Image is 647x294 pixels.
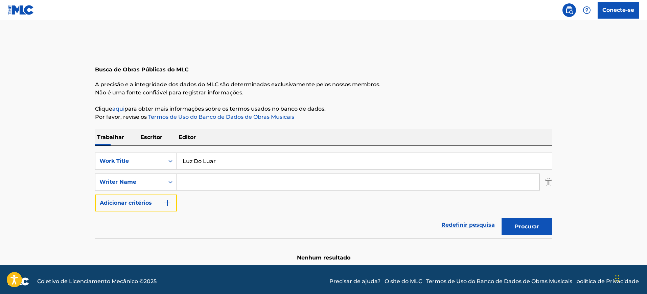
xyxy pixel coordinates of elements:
[598,2,639,19] a: Conecte-se
[297,254,350,261] font: Nenhum resultado
[385,278,422,285] font: O site do MLC
[426,277,572,286] a: Termos de Uso do Banco de Dados de Obras Musicais
[99,157,160,165] div: Work Title
[580,3,594,17] div: Ajuda
[95,106,112,112] font: Clique
[95,195,177,211] button: Adicionar critérios
[148,114,294,120] font: Termos de Uso do Banco de Dados de Obras Musicais
[613,262,647,294] iframe: Widget de bate-papo
[426,278,572,285] font: Termos de Uso do Banco de Dados de Obras Musicais
[545,174,552,190] img: Delete Criterion
[37,278,144,285] font: Coletivo de Licenciamento Mecânico ©
[515,223,539,230] font: Procurar
[502,218,552,235] button: Procurar
[95,114,147,120] font: Por favor, revise os
[97,134,124,140] font: Trabalhar
[441,222,495,228] font: Redefinir pesquisa
[583,6,591,14] img: ajuda
[99,178,160,186] div: Writer Name
[95,89,244,96] font: Não é uma fonte confiável para registrar informações.
[615,268,619,289] div: Arrastar
[112,106,124,112] a: aqui
[147,114,294,120] a: Termos de Uso do Banco de Dados de Obras Musicais
[329,277,380,286] a: Precisar de ajuda?
[100,200,152,206] font: Adicionar critérios
[329,278,380,285] font: Precisar de ajuda?
[562,3,576,17] a: Pesquisa pública
[95,66,189,73] font: Busca de Obras Públicas do MLC
[385,277,422,286] a: O site do MLC
[95,153,552,239] form: Formulário de Pesquisa
[140,134,162,140] font: Escritor
[565,6,573,14] img: procurar
[576,277,639,286] a: política de Privacidade
[144,278,157,285] font: 2025
[95,81,380,88] font: A precisão e a integridade dos dados do MLC são determinadas exclusivamente pelos nossos membros.
[8,5,34,15] img: Logotipo da MLC
[602,7,634,13] font: Conecte-se
[179,134,196,140] font: Editor
[163,199,171,207] img: 9d2ae6d4665cec9f34b9.svg
[576,278,639,285] font: política de Privacidade
[124,106,326,112] font: para obter mais informações sobre os termos usados ​​no banco de dados.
